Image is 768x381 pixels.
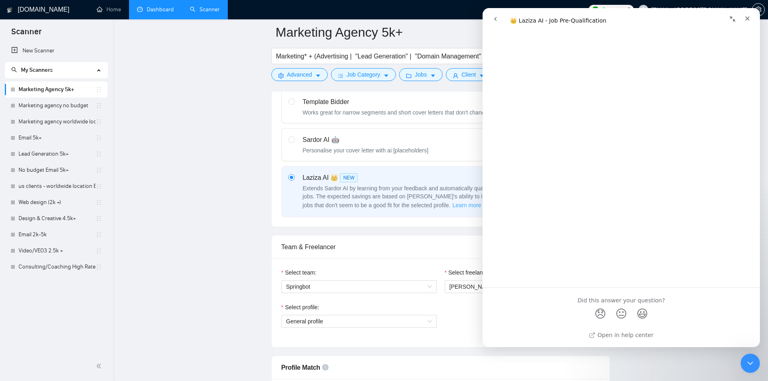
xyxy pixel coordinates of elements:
button: folderJobscaret-down [399,68,443,81]
span: holder [96,119,102,125]
button: settingAdvancedcaret-down [271,68,328,81]
span: user [453,73,458,79]
span: holder [96,86,102,93]
span: [PERSON_NAME] [450,283,496,290]
button: setting [752,3,765,16]
span: Client [462,70,476,79]
a: Video/VEO3 2.5k + [19,243,96,259]
div: Personalise your cover letter with ai [placeholders] [303,146,429,154]
li: Email 2k-5k [5,227,108,243]
span: user [641,7,646,12]
li: Consulting/Coaching High Rates only [5,259,108,275]
a: No budget Email 5k+ [19,162,96,178]
li: No budget Email 5k+ [5,162,108,178]
li: us clients - worldwide location Email 5k+ [5,178,108,194]
li: Web design (2k +) [5,194,108,210]
a: Email 5k+ [19,130,96,146]
span: setting [278,73,284,79]
a: Marketing agency worldwide location [19,114,96,130]
span: Select profile: [285,303,319,312]
span: General profile [286,315,432,327]
button: Laziza AI NEWExtends Sardor AI by learning from your feedback and automatically qualifying jobs. ... [452,200,482,210]
span: holder [96,248,102,254]
a: homeHome [97,6,121,13]
span: holder [96,102,102,109]
a: New Scanner [11,43,101,59]
a: us clients - worldwide location Email 5k+ [19,178,96,194]
span: My Scanners [21,67,53,73]
label: Select freelancer: [445,268,492,277]
li: Email 5k+ [5,130,108,146]
input: Scanner name... [276,22,593,42]
a: Web design (2k +) [19,194,96,210]
a: dashboardDashboard [137,6,174,13]
input: Search Freelance Jobs... [276,51,491,61]
span: Springbot [286,281,432,293]
span: caret-down [430,73,436,79]
span: caret-down [315,73,321,79]
span: holder [96,183,102,189]
a: Design & Creative 4.5k+ [19,210,96,227]
span: caret-down [383,73,389,79]
a: Marketing Agency 5k+ [19,81,96,98]
span: holder [96,264,102,270]
span: holder [96,151,102,157]
a: Email 2k-5k [19,227,96,243]
span: search [11,67,17,73]
li: Marketing agency no budget [5,98,108,114]
span: 0 [627,5,631,14]
li: New Scanner [5,43,108,59]
span: My Scanners [11,67,53,73]
span: holder [96,167,102,173]
a: Consulting/Coaching High Rates only [19,259,96,275]
span: info-circle [322,364,329,371]
button: userClientcaret-down [446,68,492,81]
span: holder [96,199,102,206]
li: Marketing Agency 5k+ [5,81,108,98]
span: Connects: [601,5,626,14]
span: Profile Match [281,364,321,371]
label: Select team: [281,268,316,277]
div: Sardor AI 🤖 [303,135,429,145]
iframe: Intercom live chat [741,354,760,373]
span: 👑 [330,173,338,183]
span: holder [96,215,102,222]
iframe: Intercom live chat [483,8,760,347]
li: Lead Generation 5k+ [5,146,108,162]
span: Jobs [415,70,427,79]
div: Team & Freelancer [281,235,600,258]
li: Marketing agency worldwide location [5,114,108,130]
span: Extends Sardor AI by learning from your feedback and automatically qualifying jobs. The expected ... [303,185,498,208]
div: Laziza AI [303,173,504,183]
span: Scanner [5,26,48,43]
span: caret-down [479,73,485,79]
span: double-left [96,362,104,370]
div: Template Bidder [303,97,490,107]
span: NEW [340,173,358,182]
div: Works great for narrow segments and short cover letters that don't change. [303,108,490,117]
a: Lead Generation 5k+ [19,146,96,162]
a: setting [752,6,765,13]
img: upwork-logo.png [592,6,599,13]
li: Design & Creative 4.5k+ [5,210,108,227]
span: holder [96,135,102,141]
a: searchScanner [190,6,220,13]
span: Job Category [347,70,380,79]
img: logo [7,4,12,17]
span: folder [406,73,412,79]
span: setting [752,6,764,13]
li: Video/VEO3 2.5k + [5,243,108,259]
a: Marketing agency no budget [19,98,96,114]
button: barsJob Categorycaret-down [331,68,396,81]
